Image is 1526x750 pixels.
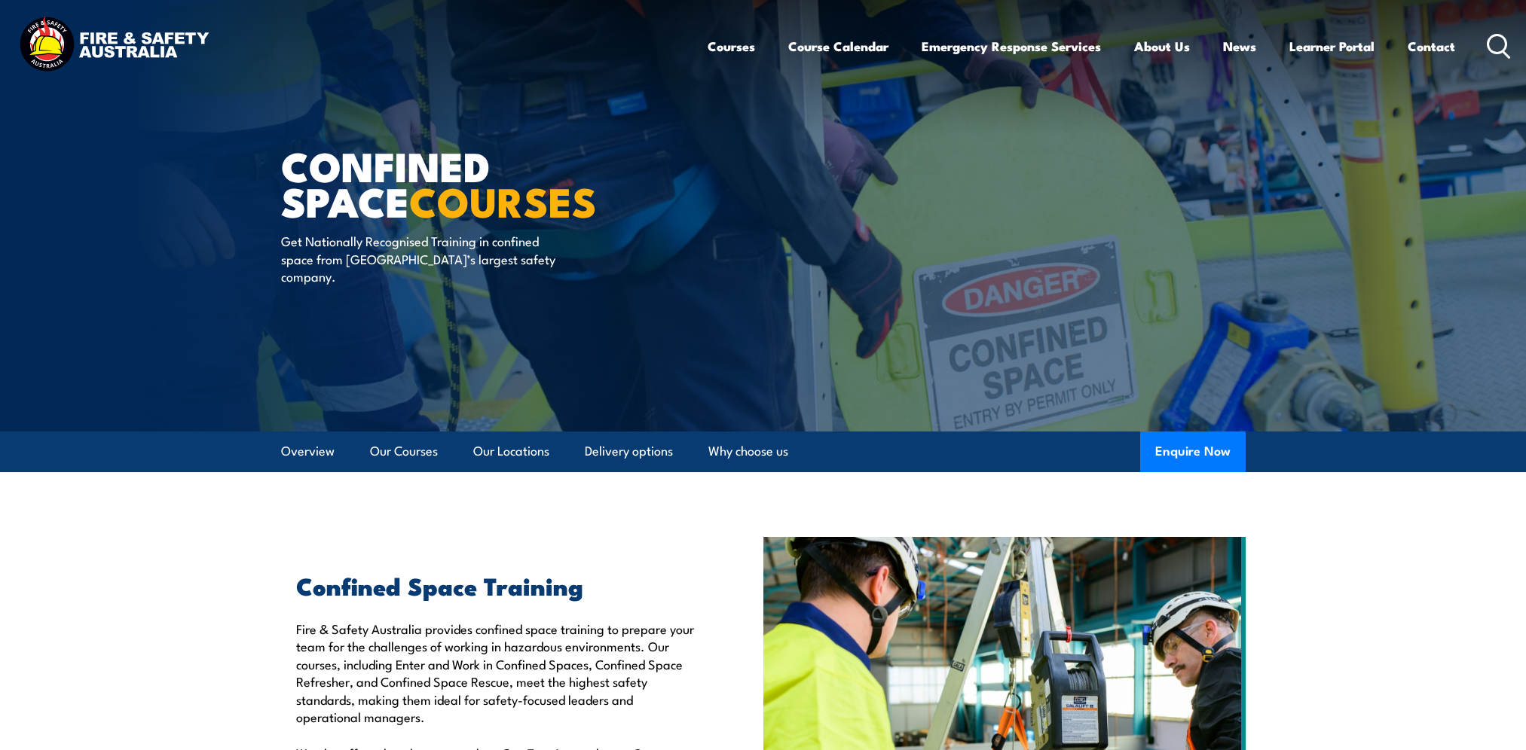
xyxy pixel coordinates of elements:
a: Courses [708,26,755,66]
a: About Us [1134,26,1190,66]
strong: COURSES [409,169,597,231]
p: Get Nationally Recognised Training in confined space from [GEOGRAPHIC_DATA]’s largest safety comp... [281,232,556,285]
a: Our Locations [473,431,549,471]
h2: Confined Space Training [296,575,694,596]
a: Overview [281,431,335,471]
a: Contact [1408,26,1455,66]
button: Enquire Now [1140,431,1246,472]
a: Emergency Response Services [922,26,1101,66]
a: News [1223,26,1256,66]
a: Delivery options [585,431,673,471]
a: Why choose us [708,431,788,471]
a: Course Calendar [788,26,888,66]
p: Fire & Safety Australia provides confined space training to prepare your team for the challenges ... [296,620,694,725]
a: Our Courses [370,431,438,471]
h1: Confined Space [281,148,653,218]
a: Learner Portal [1289,26,1375,66]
